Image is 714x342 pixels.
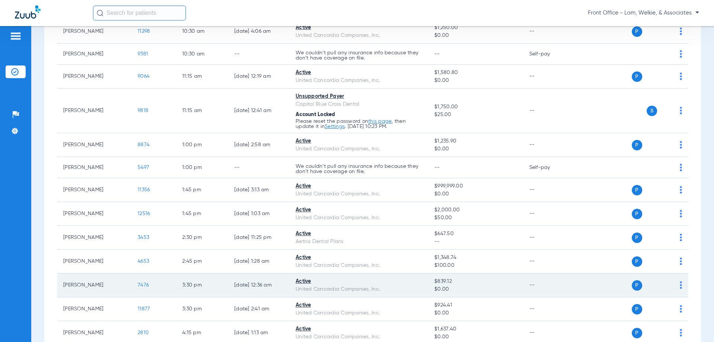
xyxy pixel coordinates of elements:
[434,145,517,153] span: $0.00
[176,20,228,44] td: 10:30 AM
[434,51,440,57] span: --
[434,182,517,190] span: $999,999.00
[296,206,422,214] div: Active
[680,28,682,35] img: group-dot-blue.svg
[57,178,132,202] td: [PERSON_NAME]
[677,306,714,342] iframe: Chat Widget
[176,178,228,202] td: 1:45 PM
[434,301,517,309] span: $924.41
[296,230,422,238] div: Active
[138,165,149,170] span: 5497
[228,65,290,89] td: [DATE] 12:19 AM
[138,142,149,147] span: 8874
[228,274,290,297] td: [DATE] 12:36 AM
[632,71,642,82] span: P
[680,186,682,194] img: group-dot-blue.svg
[680,73,682,80] img: group-dot-blue.svg
[138,259,149,264] span: 4653
[138,108,148,113] span: 9818
[632,26,642,37] span: P
[434,206,517,214] span: $2,000.00
[138,282,149,288] span: 7476
[138,187,150,192] span: 11356
[680,50,682,58] img: group-dot-blue.svg
[434,103,517,111] span: $1,750.00
[523,226,573,250] td: --
[632,185,642,195] span: P
[138,306,150,311] span: 11877
[176,44,228,65] td: 10:30 AM
[434,77,517,84] span: $0.00
[434,285,517,293] span: $0.00
[296,301,422,309] div: Active
[296,119,422,129] p: Please reset the password on , then update it in . [DATE] 10:23 PM.
[434,214,517,222] span: $50.00
[57,65,132,89] td: [PERSON_NAME]
[296,262,422,269] div: United Concordia Companies, Inc.
[647,106,657,116] span: S
[434,325,517,333] span: $1,637.40
[434,137,517,145] span: $1,235.90
[680,258,682,265] img: group-dot-blue.svg
[228,250,290,274] td: [DATE] 1:28 AM
[57,89,132,133] td: [PERSON_NAME]
[523,250,573,274] td: --
[176,297,228,321] td: 3:30 PM
[97,10,103,16] img: Search Icon
[325,124,345,129] a: Settings
[632,233,642,243] span: P
[176,226,228,250] td: 2:30 PM
[434,165,440,170] span: --
[296,285,422,293] div: United Concordia Companies, Inc.
[228,44,290,65] td: --
[680,281,682,289] img: group-dot-blue.svg
[434,238,517,246] span: --
[296,278,422,285] div: Active
[296,190,422,198] div: United Concordia Companies, Inc.
[296,238,422,246] div: Aetna Dental Plans
[228,20,290,44] td: [DATE] 4:06 AM
[138,51,148,57] span: 9381
[176,133,228,157] td: 1:00 PM
[138,235,149,240] span: 3453
[57,297,132,321] td: [PERSON_NAME]
[434,262,517,269] span: $100.00
[632,209,642,219] span: P
[368,119,392,124] a: this page
[296,325,422,333] div: Active
[296,309,422,317] div: United Concordia Companies, Inc.
[138,330,149,335] span: 2810
[57,157,132,178] td: [PERSON_NAME]
[523,133,573,157] td: --
[588,9,699,17] span: Front Office - Lam, Welkie, & Associates
[228,297,290,321] td: [DATE] 2:41 AM
[176,65,228,89] td: 11:15 AM
[296,50,422,61] p: We couldn’t pull any insurance info because they don’t have coverage on file.
[176,274,228,297] td: 3:30 PM
[57,226,132,250] td: [PERSON_NAME]
[93,6,186,20] input: Search for patients
[523,202,573,226] td: --
[228,226,290,250] td: [DATE] 11:25 PM
[138,29,150,34] span: 11298
[434,111,517,119] span: $25.00
[434,254,517,262] span: $1,348.74
[434,24,517,32] span: $1,250.00
[296,100,422,108] div: Capital Blue Cross Dental
[523,44,573,65] td: Self-pay
[176,89,228,133] td: 11:15 AM
[176,157,228,178] td: 1:00 PM
[57,202,132,226] td: [PERSON_NAME]
[680,305,682,313] img: group-dot-blue.svg
[138,74,149,79] span: 9064
[523,178,573,202] td: --
[434,278,517,285] span: $839.12
[57,20,132,44] td: [PERSON_NAME]
[57,250,132,274] td: [PERSON_NAME]
[523,297,573,321] td: --
[296,69,422,77] div: Active
[15,6,41,19] img: Zuub Logo
[680,234,682,241] img: group-dot-blue.svg
[57,44,132,65] td: [PERSON_NAME]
